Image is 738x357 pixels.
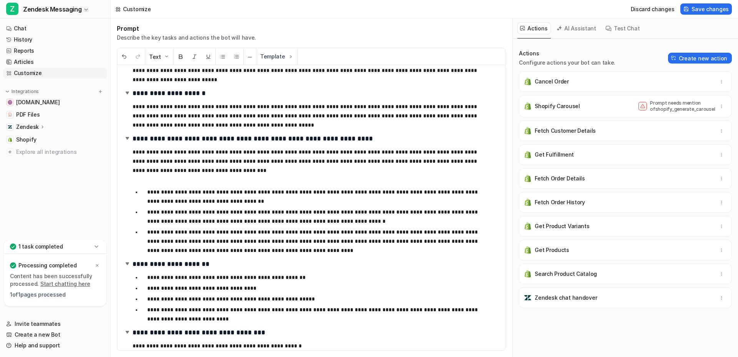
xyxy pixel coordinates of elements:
button: Bold [174,48,188,65]
img: expand-arrow.svg [123,328,131,336]
button: Italic [188,48,201,65]
img: Search Product Catalog icon [524,270,532,278]
p: Fetch Order Details [535,175,585,182]
img: Get Fulfillment icon [524,151,532,158]
p: Shopify Carousel [535,102,580,110]
img: anurseinthemaking.com [8,100,12,105]
img: Zendesk [8,125,12,129]
img: PDF Files [8,112,12,117]
a: PDF FilesPDF Files [3,109,107,120]
img: Create action [671,55,676,61]
img: Italic [191,53,198,60]
a: Customize [3,68,107,78]
img: expand menu [5,89,10,94]
img: expand-arrow.svg [123,89,131,97]
button: Save changes [680,3,732,15]
h1: Prompt [117,25,256,32]
button: Create new action [668,53,732,63]
span: Save changes [691,5,729,13]
a: Help and support [3,340,107,351]
div: Customize [123,5,151,13]
span: Z [6,3,18,15]
img: Fetch Order History icon [524,199,532,206]
button: Redo [131,48,145,65]
a: Chat [3,23,107,34]
a: Explore all integrations [3,147,107,157]
p: Cancel Order [535,78,569,85]
p: 1 task completed [18,243,63,250]
button: Discard changes [628,3,678,15]
img: Redo [135,53,141,60]
img: Get Products icon [524,246,532,254]
button: Template [256,48,298,65]
p: Content has been successfully processed. [10,272,100,288]
a: ShopifyShopify [3,134,107,145]
img: Bold [178,53,184,60]
img: Get Product Variants icon [524,222,532,230]
p: Search Product Catalog [535,270,597,278]
img: Underline [205,53,211,60]
button: Ordered List [229,48,243,65]
img: Unordered List [219,53,226,60]
p: Prompt needs mention of shopify_generate_carousel [650,100,711,112]
img: Dropdown Down Arrow [163,53,170,60]
img: Shopify Carousel icon [524,102,532,110]
p: Integrations [12,88,39,95]
p: Processing completed [18,262,76,269]
img: Shopify [8,137,12,142]
p: Fetch Order History [535,199,585,206]
a: Reports [3,45,107,56]
button: ─ [244,48,256,65]
img: Zendesk chat handover icon [524,294,532,302]
img: Fetch Order Details icon [524,175,532,182]
img: Cancel Order icon [524,78,532,85]
a: Create a new Bot [3,329,107,340]
span: Shopify [16,136,37,143]
p: Fetch Customer Details [535,127,596,135]
img: explore all integrations [6,148,14,156]
button: Actions [517,22,551,34]
span: Zendesk Messaging [23,4,81,15]
p: Describe the key tasks and actions the bot will have. [117,34,256,42]
img: Ordered List [233,53,239,60]
p: Get Fulfillment [535,151,574,158]
button: AI Assistant [554,22,600,34]
img: expand-arrow.svg [123,134,131,142]
button: Test Chat [603,22,643,34]
button: Integrations [3,88,41,95]
button: Undo [117,48,131,65]
p: Get Products [535,246,569,254]
img: menu_add.svg [98,89,103,94]
button: Underline [201,48,215,65]
img: Undo [121,53,127,60]
p: Zendesk [16,123,39,131]
p: 1 of 1 pages processed [10,291,100,299]
img: expand-arrow.svg [123,260,131,267]
p: Get Product Variants [535,222,589,230]
img: Template [288,53,294,60]
button: Unordered List [216,48,229,65]
p: Configure actions your bot can take. [519,59,615,67]
p: Actions [519,50,615,57]
a: Invite teammates [3,319,107,329]
a: Start chatting here [40,280,90,287]
p: Zendesk chat handover [535,294,597,302]
span: [DOMAIN_NAME] [16,98,60,106]
a: History [3,34,107,45]
span: Explore all integrations [16,146,104,158]
img: Fetch Customer Details icon [524,127,532,135]
button: Text [145,48,173,65]
a: Articles [3,57,107,67]
a: anurseinthemaking.com[DOMAIN_NAME] [3,97,107,108]
span: PDF Files [16,111,40,118]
